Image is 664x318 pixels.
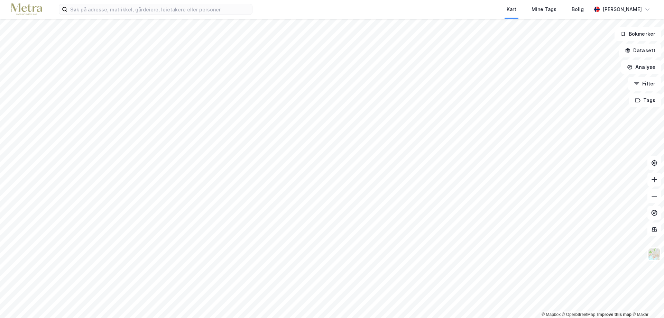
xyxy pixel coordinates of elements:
[602,5,642,13] div: [PERSON_NAME]
[572,5,584,13] div: Bolig
[629,93,661,107] button: Tags
[67,4,252,15] input: Søk på adresse, matrikkel, gårdeiere, leietakere eller personer
[11,3,42,16] img: metra-logo.256734c3b2bbffee19d4.png
[562,312,596,317] a: OpenStreetMap
[615,27,661,41] button: Bokmerker
[629,285,664,318] iframe: Chat Widget
[542,312,561,317] a: Mapbox
[532,5,556,13] div: Mine Tags
[648,248,661,261] img: Z
[629,285,664,318] div: Kontrollprogram for chat
[619,44,661,57] button: Datasett
[597,312,631,317] a: Improve this map
[507,5,516,13] div: Kart
[628,77,661,91] button: Filter
[621,60,661,74] button: Analyse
